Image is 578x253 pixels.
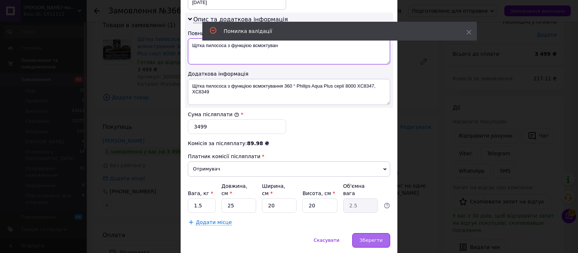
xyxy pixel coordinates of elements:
label: Ширина, см [262,183,285,196]
span: Отримувач [188,161,390,177]
textarea: Щітка пилососа з функцією всмоктуван [188,38,390,64]
div: Повний опис [188,30,390,37]
div: Комісія за післяплату: [188,140,390,147]
span: Опис та додаткова інформація [193,16,288,23]
span: Скасувати [314,237,339,243]
div: Додаткова інформація [188,70,390,77]
span: Платник комісії післяплати [188,153,260,159]
label: Сума післяплати [188,111,239,117]
label: Висота, см [302,190,335,196]
textarea: Щітка пилососа з функцією всмоктування 360 ° Philips Aqua Plus серії 8000 XC8347, XC8349 [188,79,390,105]
span: Додати місце [196,219,232,225]
div: Помилка валідації [224,28,448,35]
label: Вага, кг [188,190,213,196]
span: Зберегти [360,237,383,243]
label: Довжина, см [221,183,247,196]
span: 89.98 ₴ [247,140,269,146]
div: Об'ємна вага [343,182,378,197]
